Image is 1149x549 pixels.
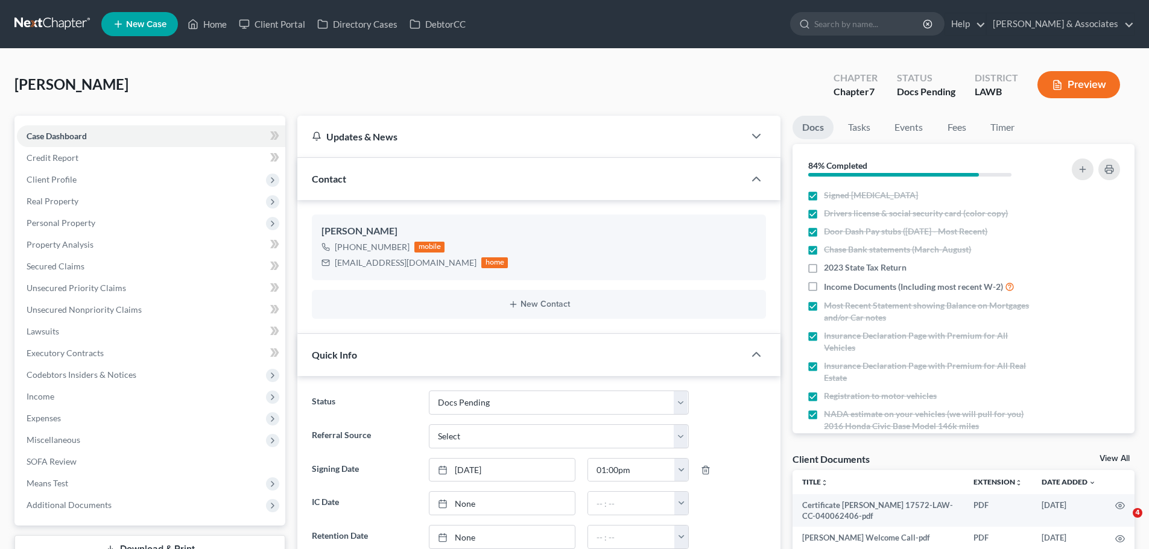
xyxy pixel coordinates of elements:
i: expand_more [1089,479,1096,486]
span: New Case [126,20,166,29]
div: LAWB [975,85,1018,99]
span: Real Property [27,196,78,206]
div: [EMAIL_ADDRESS][DOMAIN_NAME] [335,257,476,269]
a: [PERSON_NAME] & Associates [987,13,1134,35]
a: Secured Claims [17,256,285,277]
a: Events [885,116,932,139]
span: 2023 State Tax Return [824,262,907,274]
span: Unsecured Priority Claims [27,283,126,293]
a: Timer [981,116,1024,139]
a: Tasks [838,116,880,139]
span: 4 [1133,508,1142,518]
span: Executory Contracts [27,348,104,358]
span: Credit Report [27,152,78,163]
a: Home [182,13,233,35]
input: -- : -- [588,525,675,548]
a: Lawsuits [17,321,285,342]
span: Door Dash Pay stubs ([DATE] - Most Recent) [824,225,987,237]
td: [DATE] [1032,527,1106,548]
a: Titleunfold_more [802,477,828,486]
strong: 84% Completed [808,160,867,171]
i: unfold_more [821,479,828,486]
span: NADA estimate on your vehicles (we will pull for you) 2016 Honda Civic Base Model 146k miles [824,408,1039,432]
span: Income [27,391,54,401]
div: Client Documents [793,453,870,465]
input: -- : -- [588,492,675,515]
div: Status [897,71,955,85]
td: Certificate [PERSON_NAME] 17572-LAW-CC-040062406-pdf [793,494,964,527]
span: Secured Claims [27,261,84,271]
a: View All [1100,454,1130,463]
div: home [481,257,508,268]
a: Extensionunfold_more [973,477,1022,486]
a: Fees [937,116,976,139]
label: IC Date [306,491,422,515]
a: Directory Cases [311,13,404,35]
a: None [429,492,575,515]
a: None [429,525,575,548]
label: Signing Date [306,458,422,482]
div: [PHONE_NUMBER] [335,241,410,253]
td: [PERSON_NAME] Welcome Call-pdf [793,527,964,548]
a: [DATE] [429,459,575,482]
a: Client Portal [233,13,311,35]
i: unfold_more [1015,479,1022,486]
span: Drivers license & social security card (color copy) [824,207,1008,219]
span: Income Documents (Including most recent W-2) [824,281,1003,293]
a: DebtorCC [404,13,472,35]
label: Status [306,391,422,415]
a: Executory Contracts [17,342,285,364]
span: Quick Info [312,349,357,360]
span: Chase Bank statements (March-August) [824,243,971,256]
a: Property Analysis [17,234,285,256]
span: Signed [MEDICAL_DATA] [824,189,918,201]
iframe: Intercom live chat [1108,508,1137,537]
td: PDF [964,527,1032,548]
span: Property Analysis [27,239,93,249]
a: Help [945,13,986,35]
a: SOFA Review [17,451,285,472]
div: Updates & News [312,130,730,143]
span: Means Test [27,478,68,488]
a: Unsecured Priority Claims [17,277,285,299]
button: Preview [1037,71,1120,98]
span: Miscellaneous [27,434,80,445]
span: Contact [312,173,346,184]
a: Date Added expand_more [1042,477,1096,486]
span: Insurance Declaration Page with Premium for All Real Estate [824,360,1039,384]
label: Referral Source [306,424,422,448]
span: Unsecured Nonpriority Claims [27,304,142,315]
span: Additional Documents [27,500,112,510]
input: -- : -- [588,459,675,482]
div: District [975,71,1018,85]
span: Personal Property [27,218,95,228]
span: Client Profile [27,174,77,184]
span: Expenses [27,413,61,423]
span: Lawsuits [27,326,59,336]
span: Most Recent Statement showing Balance on Mortgages and/or Car notes [824,300,1039,324]
a: Unsecured Nonpriority Claims [17,299,285,321]
button: New Contact [321,300,756,309]
div: [PERSON_NAME] [321,224,756,239]
a: Docs [793,116,834,139]
a: Credit Report [17,147,285,169]
span: Case Dashboard [27,131,87,141]
span: 7 [869,86,875,97]
a: Case Dashboard [17,125,285,147]
span: [PERSON_NAME] [14,75,128,93]
label: Retention Date [306,525,422,549]
div: Docs Pending [897,85,955,99]
span: Codebtors Insiders & Notices [27,369,136,380]
span: Registration to motor vehicles [824,390,937,402]
td: [DATE] [1032,494,1106,527]
span: SOFA Review [27,456,77,466]
td: PDF [964,494,1032,527]
input: Search by name... [814,13,925,35]
div: mobile [414,242,445,253]
div: Chapter [834,85,878,99]
span: Insurance Declaration Page with Premium for All Vehicles [824,330,1039,354]
div: Chapter [834,71,878,85]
